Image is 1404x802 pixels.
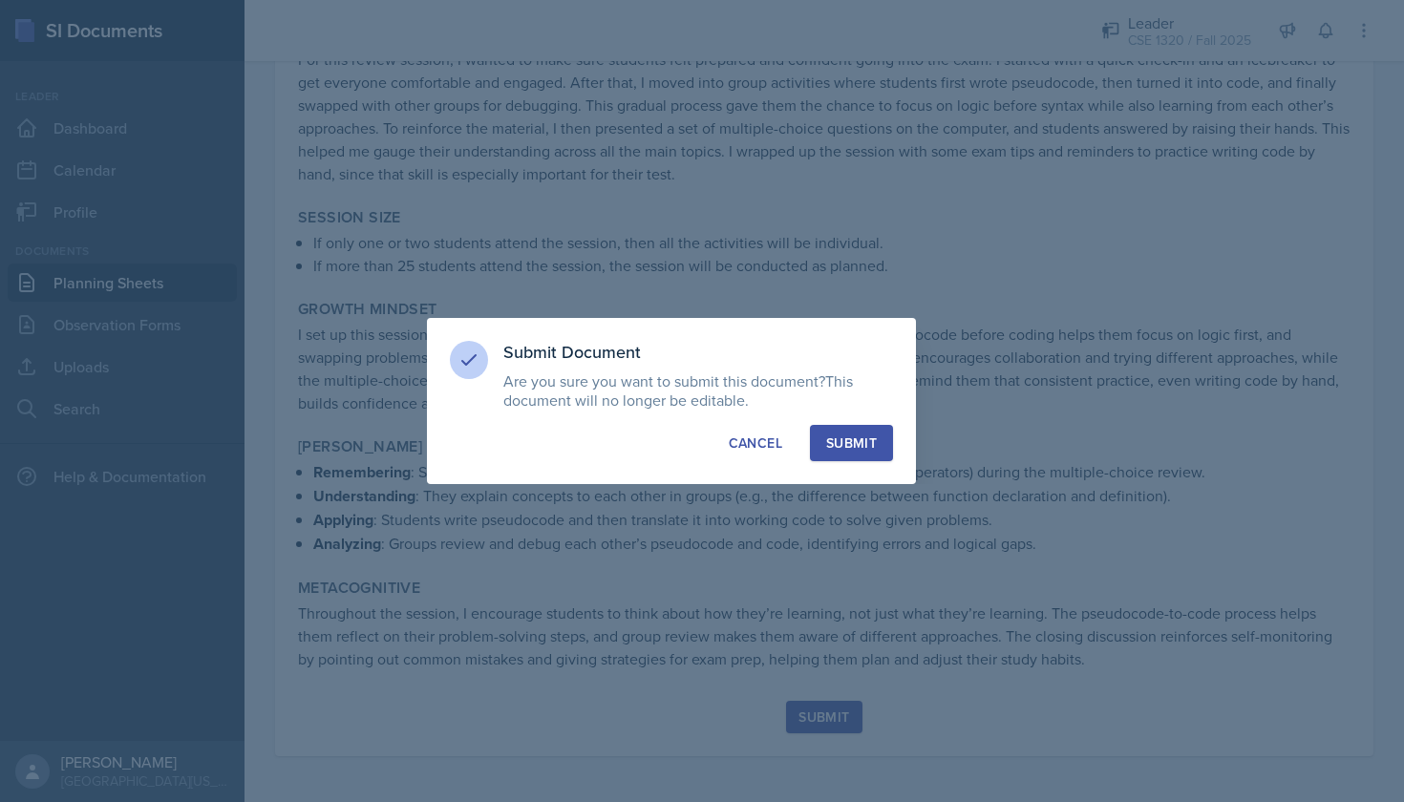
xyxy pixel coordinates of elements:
button: Submit [810,425,893,461]
div: Submit [826,433,877,453]
h3: Submit Document [503,341,893,364]
span: This document will no longer be editable. [503,370,853,411]
p: Are you sure you want to submit this document? [503,371,893,410]
button: Cancel [713,425,798,461]
div: Cancel [729,433,782,453]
